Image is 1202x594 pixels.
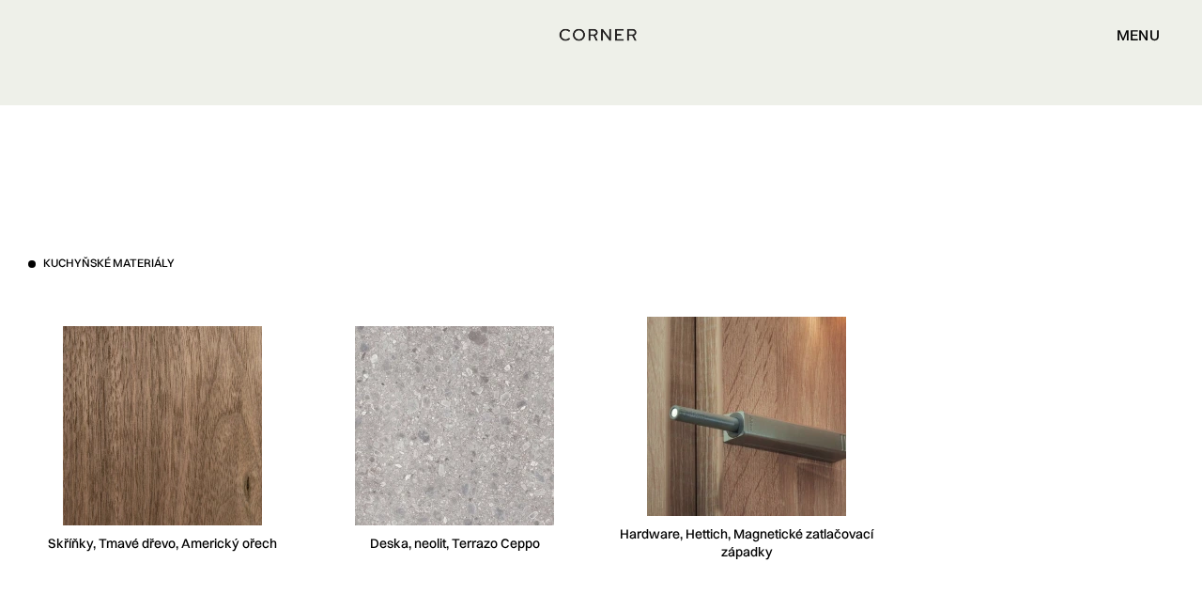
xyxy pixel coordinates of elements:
div: menu [1098,19,1160,51]
font: Hardware, Hettich, Magnetické zatlačovací západky [620,525,873,560]
a: domov [557,23,646,47]
font: Skříňky, Tmavé dřevo, Americký ořech [48,535,277,552]
font: menu [1117,25,1160,44]
font: Deska, neolit, Terrazo Ceppo [370,535,540,552]
font: Kuchyňské materiály [43,256,175,270]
